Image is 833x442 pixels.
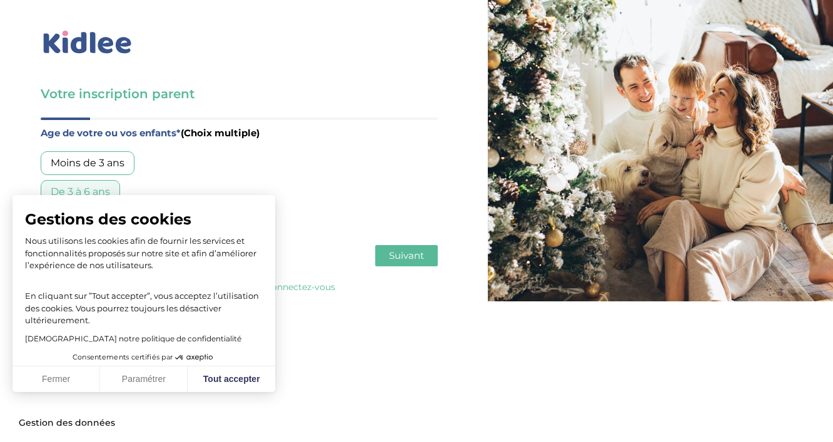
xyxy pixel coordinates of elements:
a: Connectez-vous [265,281,335,293]
button: Tout accepter [188,366,275,393]
a: [DEMOGRAPHIC_DATA] notre politique de confidentialité [25,334,241,343]
img: logo_kidlee_bleu [41,28,134,57]
div: De 3 à 6 ans [41,180,120,204]
label: Age de votre ou vos enfants* [41,125,438,141]
button: Suivant [375,245,438,266]
h3: Votre inscription parent [41,85,438,103]
svg: Axeptio [175,339,213,376]
span: Gestion des données [19,418,115,429]
p: En cliquant sur ”Tout accepter”, vous acceptez l’utilisation des cookies. Vous pourrez toujours l... [25,278,263,327]
div: Moins de 3 ans [41,151,134,175]
span: Gestions des cookies [25,210,263,229]
button: Fermer [13,366,100,393]
span: Suivant [389,249,424,261]
span: (Choix multiple) [181,127,260,139]
span: Consentements certifiés par [73,354,173,361]
button: Paramétrer [100,366,188,393]
button: Consentements certifiés par [66,349,221,366]
p: Nous utilisons les cookies afin de fournir les services et fonctionnalités proposés sur notre sit... [25,235,263,272]
button: Fermer le widget sans consentement [11,410,123,436]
